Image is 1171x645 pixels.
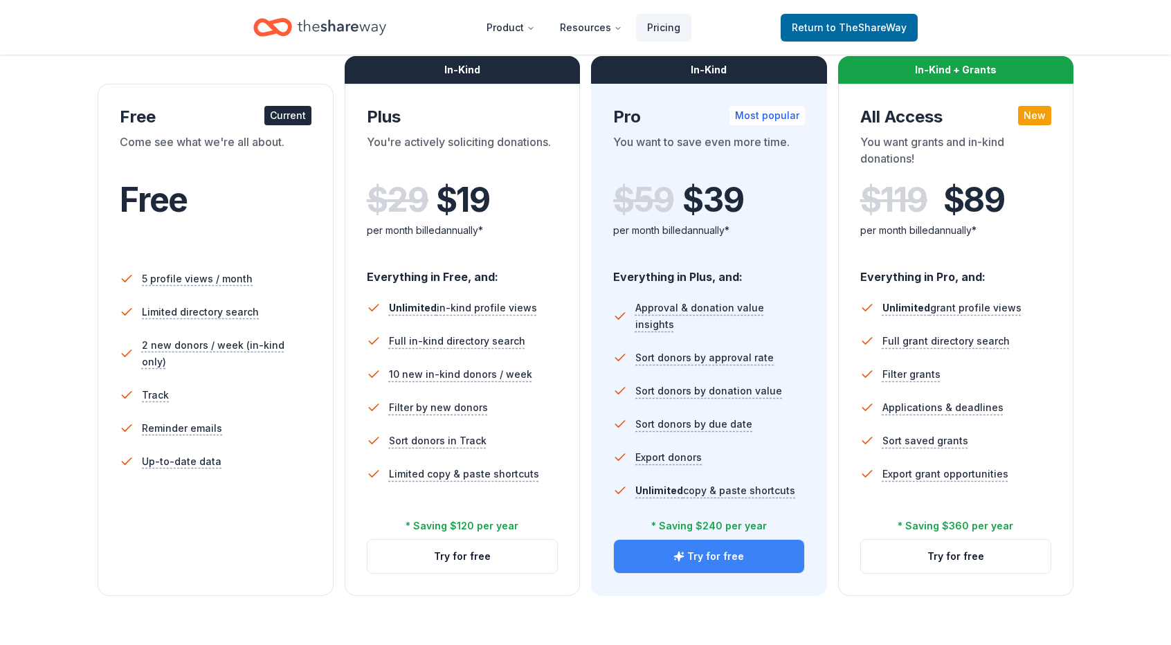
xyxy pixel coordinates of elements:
[861,540,1051,573] button: Try for free
[367,257,559,286] div: Everything in Free, and:
[898,518,1013,534] div: * Saving $360 per year
[635,449,702,466] span: Export donors
[142,304,259,320] span: Limited directory search
[389,399,488,416] span: Filter by new donors
[826,21,907,33] span: to TheShareWay
[860,257,1052,286] div: Everything in Pro, and:
[389,333,525,349] span: Full in-kind directory search
[882,433,968,449] span: Sort saved grants
[345,56,581,84] div: In-Kind
[142,337,311,370] span: 2 new donors / week (in-kind only)
[635,383,782,399] span: Sort donors by donation value
[142,387,169,403] span: Track
[792,19,907,36] span: Return
[882,399,1004,416] span: Applications & deadlines
[882,302,1022,314] span: grant profile views
[389,302,537,314] span: in-kind profile views
[475,14,546,42] button: Product
[406,518,518,534] div: * Saving $120 per year
[389,366,532,383] span: 10 new in-kind donors / week
[860,106,1052,128] div: All Access
[264,106,311,125] div: Current
[729,106,805,125] div: Most popular
[549,14,633,42] button: Resources
[389,466,539,482] span: Limited copy & paste shortcuts
[253,11,386,44] a: Home
[882,366,941,383] span: Filter grants
[120,179,188,220] span: Free
[635,416,752,433] span: Sort donors by due date
[651,518,767,534] div: * Saving $240 per year
[781,14,918,42] a: Returnto TheShareWay
[943,181,1005,219] span: $ 89
[882,302,930,314] span: Unlimited
[142,420,222,437] span: Reminder emails
[389,433,487,449] span: Sort donors in Track
[367,106,559,128] div: Plus
[682,181,743,219] span: $ 39
[367,540,558,573] button: Try for free
[142,453,221,470] span: Up-to-date data
[635,484,795,496] span: copy & paste shortcuts
[635,484,683,496] span: Unlimited
[142,271,253,287] span: 5 profile views / month
[838,56,1074,84] div: In-Kind + Grants
[613,134,805,172] div: You want to save even more time.
[1018,106,1051,125] div: New
[636,14,691,42] a: Pricing
[389,302,437,314] span: Unlimited
[882,333,1010,349] span: Full grant directory search
[436,181,490,219] span: $ 19
[475,11,691,44] nav: Main
[635,300,805,333] span: Approval & donation value insights
[635,349,774,366] span: Sort donors by approval rate
[860,134,1052,172] div: You want grants and in-kind donations!
[613,106,805,128] div: Pro
[613,222,805,239] div: per month billed annually*
[614,540,804,573] button: Try for free
[613,257,805,286] div: Everything in Plus, and:
[367,134,559,172] div: You're actively soliciting donations.
[860,222,1052,239] div: per month billed annually*
[367,222,559,239] div: per month billed annually*
[591,56,827,84] div: In-Kind
[882,466,1008,482] span: Export grant opportunities
[120,134,311,172] div: Come see what we're all about.
[120,106,311,128] div: Free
